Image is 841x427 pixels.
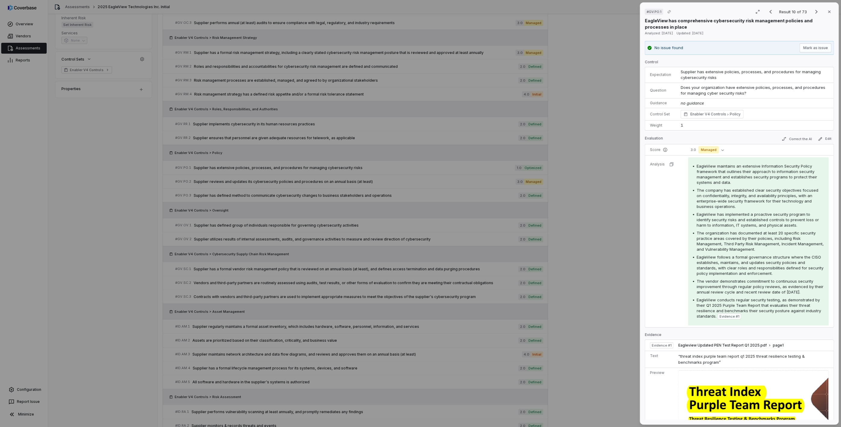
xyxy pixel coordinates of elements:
[690,111,740,117] span: Enabler V4 Controls Policy
[815,135,834,143] button: Edit
[678,354,805,365] span: “threat index purple team report q1 2025 threat resilience testing & benchmarks program”
[645,31,673,35] span: Analyzed: [DATE]
[698,146,719,153] span: Managed
[681,101,704,105] span: no guidance
[664,6,674,17] button: Copy link
[810,8,822,15] button: Next result
[645,60,834,67] p: Control
[696,188,818,209] span: The company has established clear security objectives focused on confidentiality, integrity, and ...
[696,231,824,252] span: The organization has documented at least 20 specific security practice areas covered by their pol...
[645,136,663,143] p: Evaluation
[719,314,739,319] span: Evidence # 1
[681,123,683,127] span: 1
[681,85,826,96] span: Does your organization have extensive policies, processes, and procedures for managing cyber secu...
[696,164,817,185] span: EagleView maintains an extensive Information Security Policy framework that outlines their approa...
[650,147,678,152] p: Score
[650,162,665,167] p: Analysis
[650,112,671,117] p: Control Set
[652,343,671,348] span: Evidence # 1
[678,343,783,348] button: Eagleview Updated PEN Test Report Q1 2025.pdfpage1
[650,72,671,77] p: Expectation
[696,212,819,228] span: EagleView has implemented a proactive security program to identify security risks and established...
[773,343,783,348] span: page 1
[645,351,676,368] td: Text
[645,332,834,340] p: Evidence
[799,43,831,52] button: Mark as issue
[650,123,671,128] p: Weight
[765,8,777,15] button: Previous result
[688,146,726,153] button: 3.0Managed
[654,45,683,51] p: No issue found
[678,343,767,348] span: Eagleview Updated PEN Test Report Q1 2025.pdf
[696,297,821,319] span: EagleView conducts regular security testing, as demonstrated by their Q1 2025 Purple Team Report ...
[681,69,822,80] span: Supplier has extensive policies, processes, and procedures for managing cybersecurity risks
[646,9,661,14] span: # GV.PO.1
[696,255,823,276] span: EagleView follows a formal governance structure where the CISO establishes, maintains, and update...
[650,101,671,105] p: Guidance
[779,135,814,143] button: Correct the AI
[650,88,671,93] p: Question
[645,17,834,30] p: EagleView has comprehensive cybersecurity risk management policies and processes in place
[779,8,808,15] p: Result 10 of 73
[676,31,703,35] span: Updated: [DATE]
[696,279,823,294] span: The vendor demonstrates commitment to continuous security improvement through regular policy revi...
